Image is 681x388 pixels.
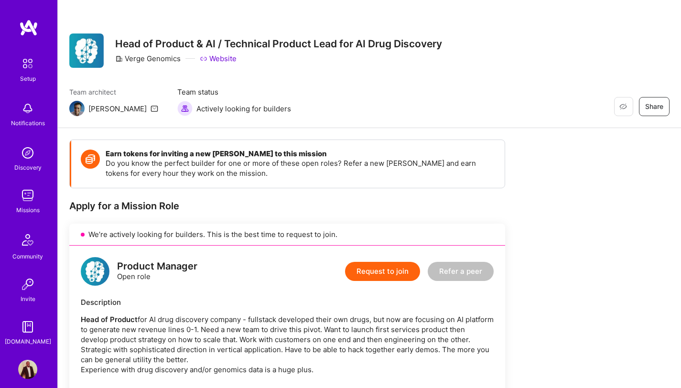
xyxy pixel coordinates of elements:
[81,150,100,169] img: Token icon
[20,74,36,84] div: Setup
[19,19,38,36] img: logo
[14,162,42,172] div: Discovery
[12,251,43,261] div: Community
[196,104,291,114] span: Actively looking for builders
[81,314,494,375] p: for AI drug discovery company - fullstack developed their own drugs, but now are focusing on AI p...
[18,186,37,205] img: teamwork
[81,297,494,307] div: Description
[115,54,181,64] div: Verge Genomics
[16,228,39,251] img: Community
[69,200,505,212] div: Apply for a Mission Role
[106,150,495,158] h4: Earn tokens for inviting a new [PERSON_NAME] to this mission
[345,262,420,281] button: Request to join
[428,262,494,281] button: Refer a peer
[18,143,37,162] img: discovery
[645,102,663,111] span: Share
[117,261,197,281] div: Open role
[639,97,670,116] button: Share
[16,205,40,215] div: Missions
[200,54,237,64] a: Website
[81,257,109,286] img: logo
[81,315,138,324] strong: Head of Product
[18,360,37,379] img: User Avatar
[69,101,85,116] img: Team Architect
[115,55,123,63] i: icon CompanyGray
[106,158,495,178] p: Do you know the perfect builder for one or more of these open roles? Refer a new [PERSON_NAME] an...
[18,99,37,118] img: bell
[18,317,37,336] img: guide book
[177,87,291,97] span: Team status
[18,275,37,294] img: Invite
[69,224,505,246] div: We’re actively looking for builders. This is the best time to request to join.
[151,105,158,112] i: icon Mail
[177,101,193,116] img: Actively looking for builders
[11,118,45,128] div: Notifications
[21,294,35,304] div: Invite
[5,336,51,346] div: [DOMAIN_NAME]
[16,360,40,379] a: User Avatar
[18,54,38,74] img: setup
[69,87,158,97] span: Team architect
[115,38,442,50] h3: Head of Product & AI / Technical Product Lead for AI Drug Discovery
[88,104,147,114] div: [PERSON_NAME]
[619,103,627,110] i: icon EyeClosed
[69,33,104,68] img: Company Logo
[117,261,197,271] div: Product Manager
